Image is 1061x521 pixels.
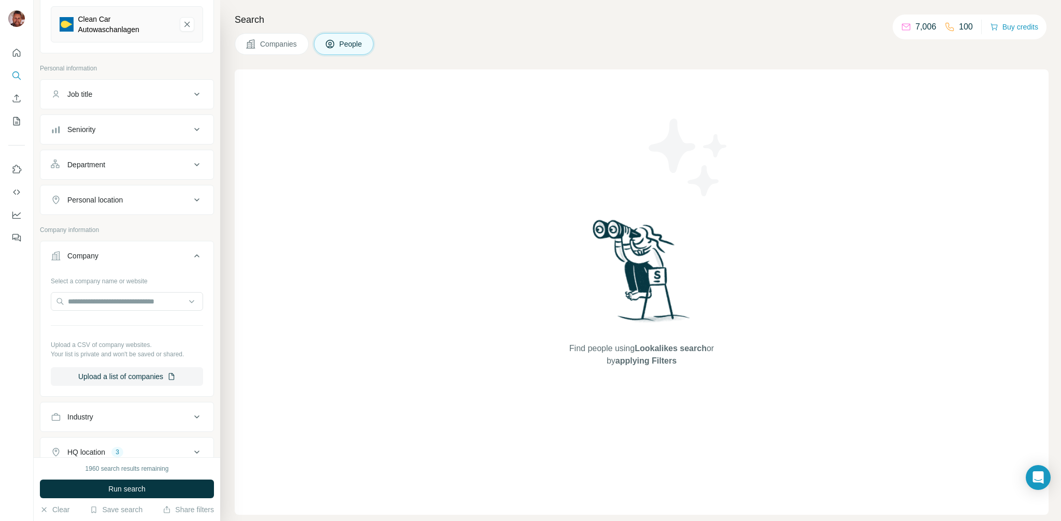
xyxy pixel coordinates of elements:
div: Seniority [67,124,95,135]
button: Feedback [8,228,25,247]
button: Upload a list of companies [51,367,203,386]
button: HQ location3 [40,440,213,465]
button: Use Surfe on LinkedIn [8,160,25,179]
button: Company [40,243,213,272]
button: Share filters [163,504,214,515]
button: Quick start [8,44,25,62]
div: Select a company name or website [51,272,203,286]
h4: Search [235,12,1049,27]
span: Companies [260,39,298,49]
button: My lists [8,112,25,131]
button: Department [40,152,213,177]
div: Clean Car Autowaschanlagen [78,14,171,35]
p: Your list is private and won't be saved or shared. [51,350,203,359]
span: Lookalikes search [635,344,707,353]
div: Personal location [67,195,123,205]
button: Use Surfe API [8,183,25,201]
button: Buy credits [990,20,1038,34]
p: Personal information [40,64,214,73]
span: applying Filters [615,356,677,365]
button: Dashboard [8,206,25,224]
div: HQ location [67,447,105,457]
span: People [339,39,363,49]
div: Company [67,251,98,261]
div: 1960 search results remaining [85,464,169,473]
span: Find people using or by [558,342,724,367]
img: Surfe Illustration - Stars [642,111,735,204]
button: Save search [90,504,142,515]
button: Personal location [40,187,213,212]
img: Clean Car Autowaschanlagen-logo [60,17,74,31]
button: Clear [40,504,69,515]
button: Clean Car Autowaschanlagen-remove-button [180,17,194,32]
button: Seniority [40,117,213,142]
div: Job title [67,89,92,99]
button: Run search [40,480,214,498]
button: Enrich CSV [8,89,25,108]
div: 3 [111,447,123,457]
p: Company information [40,225,214,235]
button: Job title [40,82,213,107]
img: Avatar [8,10,25,27]
p: 7,006 [915,21,936,33]
button: Search [8,66,25,85]
div: Open Intercom Messenger [1026,465,1051,490]
button: Industry [40,404,213,429]
img: Surfe Illustration - Woman searching with binoculars [588,217,696,332]
p: Upload a CSV of company websites. [51,340,203,350]
p: 100 [959,21,973,33]
div: Industry [67,412,93,422]
div: Department [67,160,105,170]
span: Run search [108,484,146,494]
